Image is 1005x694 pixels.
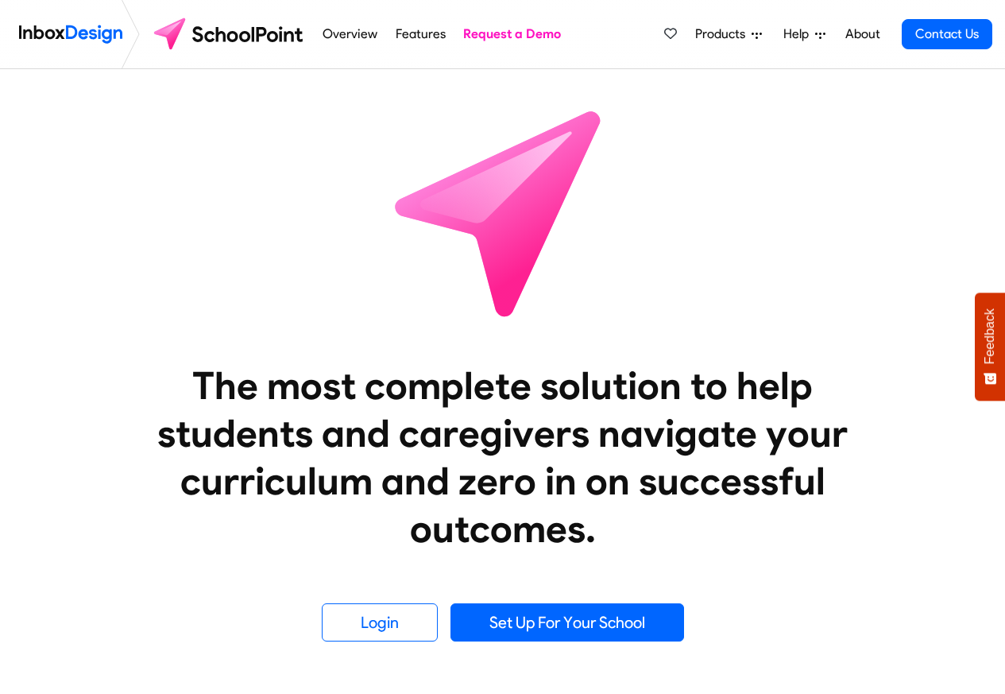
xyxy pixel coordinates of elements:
[777,18,832,50] a: Help
[975,293,1005,401] button: Feedback - Show survey
[319,18,382,50] a: Overview
[902,19,992,49] a: Contact Us
[322,603,438,642] a: Login
[841,18,884,50] a: About
[689,18,768,50] a: Products
[126,362,880,552] heading: The most complete solution to help students and caregivers navigate your curriculum and zero in o...
[450,603,684,642] a: Set Up For Your School
[459,18,566,50] a: Request a Demo
[360,69,646,355] img: icon_schoolpoint.svg
[391,18,450,50] a: Features
[783,25,815,44] span: Help
[146,15,314,53] img: schoolpoint logo
[695,25,752,44] span: Products
[983,308,997,364] span: Feedback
